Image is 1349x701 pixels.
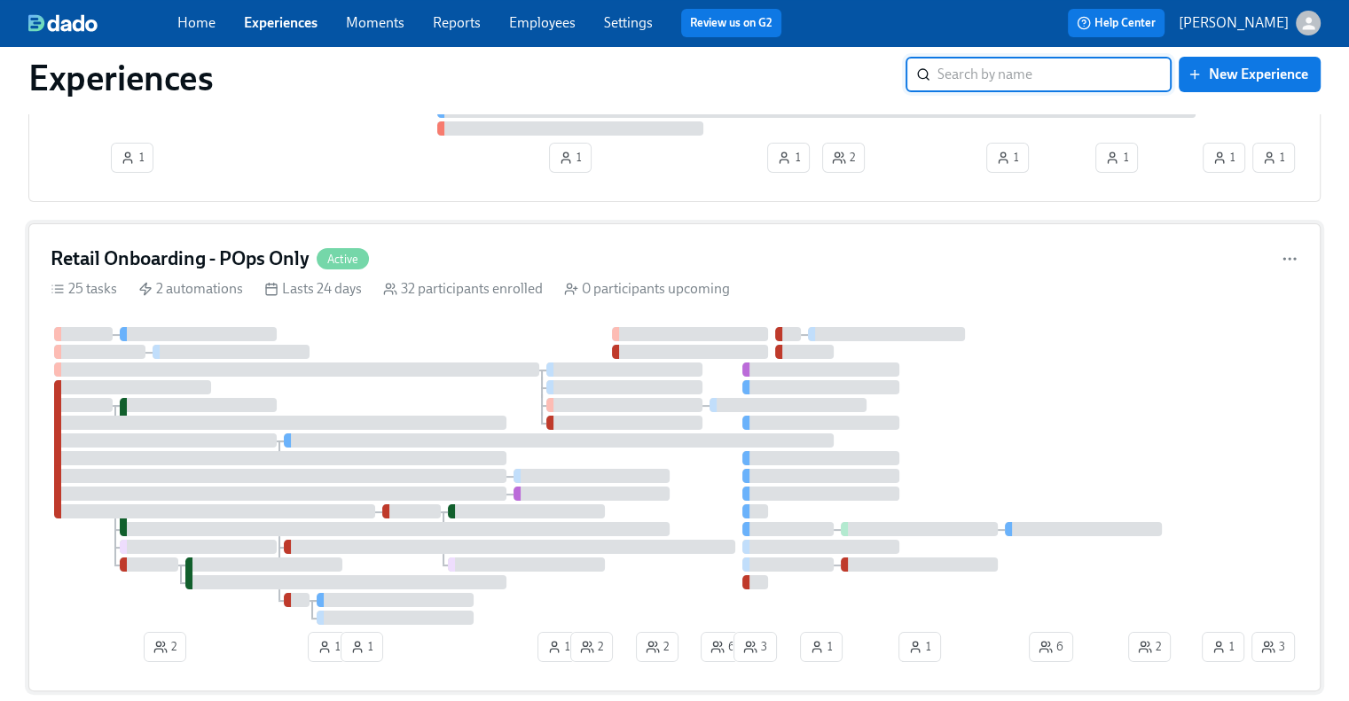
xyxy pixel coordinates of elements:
button: Review us on G2 [681,9,781,37]
span: 2 [153,638,176,656]
span: 1 [350,638,373,656]
button: 3 [1251,632,1295,662]
span: 1 [1212,638,1235,656]
h4: Retail Onboarding - POps Only [51,245,310,272]
a: Reports [433,14,481,31]
span: 6 [710,638,735,656]
button: 2 [822,143,865,173]
img: dado [28,14,98,32]
div: Lasts 24 days [264,279,362,299]
button: 2 [144,632,186,662]
span: 3 [743,638,767,656]
div: 0 participants upcoming [564,279,730,299]
button: 1 [111,143,153,173]
button: 1 [537,632,580,662]
div: 2 automations [138,279,243,299]
button: 6 [701,632,745,662]
button: 1 [1252,143,1295,173]
button: 1 [898,632,941,662]
span: 1 [810,638,833,656]
span: 1 [318,638,341,656]
button: 1 [986,143,1029,173]
button: 6 [1029,632,1073,662]
span: 1 [1105,149,1128,167]
button: 1 [800,632,843,662]
a: Moments [346,14,404,31]
a: Review us on G2 [690,14,773,32]
button: 1 [767,143,810,173]
span: 2 [832,149,855,167]
span: 6 [1039,638,1063,656]
span: 2 [646,638,669,656]
div: 32 participants enrolled [383,279,543,299]
button: 1 [1203,143,1245,173]
button: 1 [308,632,350,662]
button: 2 [636,632,678,662]
span: 2 [1138,638,1161,656]
span: 1 [777,149,800,167]
span: 1 [1262,149,1285,167]
span: New Experience [1191,66,1308,83]
button: 3 [733,632,777,662]
button: Help Center [1068,9,1165,37]
span: 1 [908,638,931,656]
button: 1 [341,632,383,662]
span: 1 [121,149,144,167]
a: Home [177,14,216,31]
div: 25 tasks [51,279,117,299]
button: [PERSON_NAME] [1179,11,1321,35]
button: 1 [1202,632,1244,662]
input: Search by name [937,57,1172,92]
a: Settings [604,14,653,31]
button: 2 [570,632,613,662]
button: 2 [1128,632,1171,662]
span: Help Center [1077,14,1156,32]
span: 3 [1261,638,1285,656]
button: New Experience [1179,57,1321,92]
a: Employees [509,14,576,31]
a: Retail Onboarding - POps OnlyActive25 tasks 2 automations Lasts 24 days 32 participants enrolled ... [28,223,1321,691]
h1: Experiences [28,57,214,99]
p: [PERSON_NAME] [1179,13,1289,33]
a: Experiences [244,14,318,31]
span: 1 [559,149,582,167]
button: 1 [1095,143,1138,173]
span: Active [317,253,369,266]
button: 1 [549,143,592,173]
span: 2 [580,638,603,656]
span: 1 [547,638,570,656]
span: 1 [996,149,1019,167]
span: 1 [1212,149,1235,167]
a: dado [28,14,177,32]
